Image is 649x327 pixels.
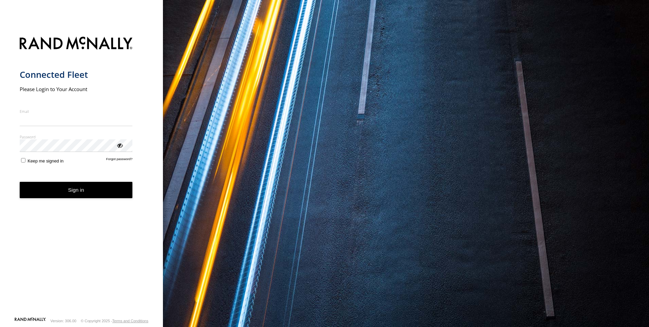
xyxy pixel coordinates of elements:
[20,86,133,92] h2: Please Login to Your Account
[51,319,76,323] div: Version: 306.00
[20,134,133,139] label: Password
[20,69,133,80] h1: Connected Fleet
[116,142,123,149] div: ViewPassword
[20,182,133,199] button: Sign in
[20,109,133,114] label: Email
[81,319,148,323] div: © Copyright 2025 -
[15,317,46,324] a: Visit our Website
[106,157,133,163] a: Forgot password?
[20,35,133,53] img: Rand McNally
[20,33,144,317] form: main
[112,319,148,323] a: Terms and Conditions
[21,158,25,162] input: Keep me signed in
[27,158,63,163] span: Keep me signed in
